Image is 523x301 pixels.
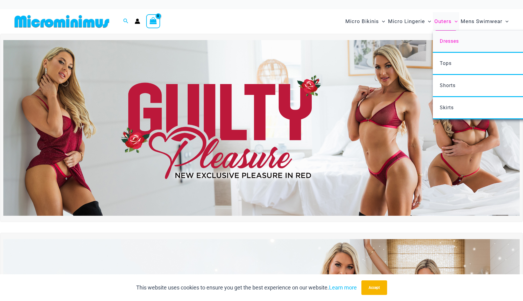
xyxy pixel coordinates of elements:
[345,14,379,29] span: Micro Bikinis
[343,11,511,32] nav: Site Navigation
[344,12,386,31] a: Micro BikinisMenu ToggleMenu Toggle
[135,19,140,24] a: Account icon link
[3,40,520,216] img: Guilty Pleasures Red Lingerie
[136,283,357,292] p: This website uses cookies to ensure you get the best experience on our website.
[459,12,510,31] a: Mens SwimwearMenu ToggleMenu Toggle
[146,14,160,28] a: View Shopping Cart, empty
[379,14,385,29] span: Menu Toggle
[440,105,454,110] span: Skirts
[123,18,129,25] a: Search icon link
[12,15,112,28] img: MM SHOP LOGO FLAT
[361,280,387,295] button: Accept
[452,14,458,29] span: Menu Toggle
[329,284,357,291] a: Learn more
[434,14,452,29] span: Outers
[433,12,459,31] a: OutersMenu ToggleMenu Toggle
[425,14,431,29] span: Menu Toggle
[502,14,508,29] span: Menu Toggle
[386,12,433,31] a: Micro LingerieMenu ToggleMenu Toggle
[440,83,456,88] span: Shorts
[440,38,459,44] span: Dresses
[388,14,425,29] span: Micro Lingerie
[440,60,452,66] span: Tops
[461,14,502,29] span: Mens Swimwear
